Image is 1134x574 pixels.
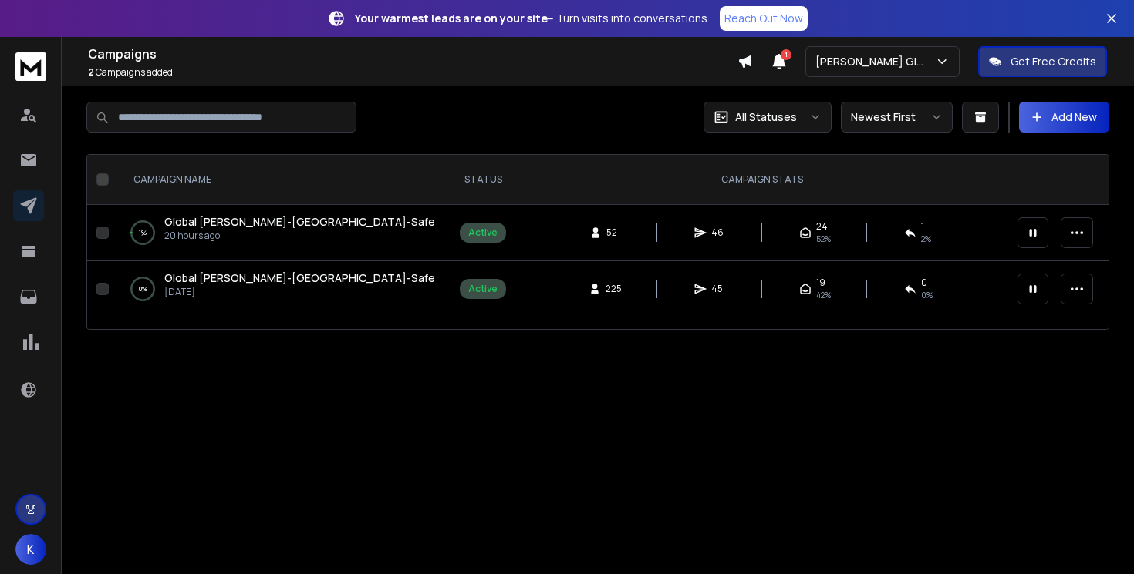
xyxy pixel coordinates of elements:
[164,230,435,242] p: 20 hours ago
[921,289,933,301] span: 0 %
[921,233,931,245] span: 2 %
[15,534,46,565] button: K
[816,233,831,245] span: 52 %
[606,283,622,295] span: 225
[1019,102,1109,133] button: Add New
[451,155,515,205] th: STATUS
[978,46,1107,77] button: Get Free Credits
[139,281,147,297] p: 0 %
[724,11,803,26] p: Reach Out Now
[139,225,147,240] p: 1 %
[115,261,451,317] td: 0%Global [PERSON_NAME]-[GEOGRAPHIC_DATA]-Safe[DATE]
[720,6,808,31] a: Reach Out Now
[711,227,727,239] span: 46
[355,11,707,26] p: – Turn visits into conversations
[468,283,498,295] div: Active
[816,220,828,233] span: 24
[88,66,737,79] p: Campaigns added
[164,270,435,285] span: Global [PERSON_NAME]-[GEOGRAPHIC_DATA]-Safe
[816,277,825,289] span: 19
[1011,54,1096,69] p: Get Free Credits
[164,270,435,286] a: Global [PERSON_NAME]-[GEOGRAPHIC_DATA]-Safe
[921,220,924,233] span: 1
[88,65,94,79] span: 2
[115,155,451,205] th: CAMPAIGN NAME
[15,52,46,81] img: logo
[815,54,935,69] p: [PERSON_NAME] Global
[468,227,498,239] div: Active
[164,214,435,230] a: Global [PERSON_NAME]-[GEOGRAPHIC_DATA]-Safe
[88,45,737,63] h1: Campaigns
[606,227,622,239] span: 52
[711,283,727,295] span: 45
[921,277,927,289] span: 0
[355,11,548,25] strong: Your warmest leads are on your site
[816,289,831,301] span: 42 %
[735,109,797,125] p: All Statuses
[781,49,791,60] span: 1
[164,286,435,298] p: [DATE]
[115,205,451,261] td: 1%Global [PERSON_NAME]-[GEOGRAPHIC_DATA]-Safe20 hours ago
[164,214,435,229] span: Global [PERSON_NAME]-[GEOGRAPHIC_DATA]-Safe
[841,102,953,133] button: Newest First
[515,155,1008,205] th: CAMPAIGN STATS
